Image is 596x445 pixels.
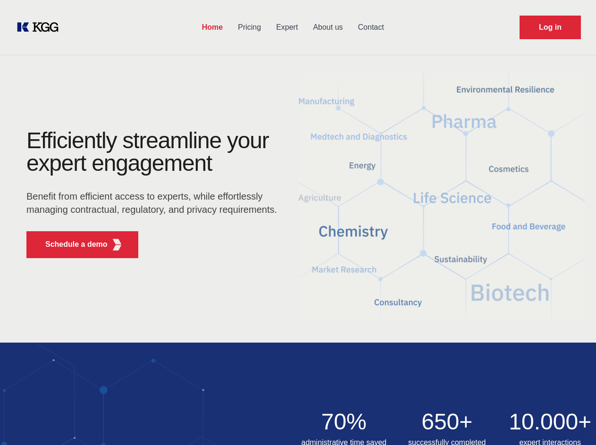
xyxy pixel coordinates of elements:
a: Pricing [230,15,269,40]
h1: Efficiently streamline your expert engagement [26,129,283,175]
a: KOL Knowledge Platform: Talk to Key External Experts (KEE) [15,20,66,35]
a: Contact [351,15,392,40]
img: KGG Fifth Element RED [298,61,585,333]
a: Home [194,15,230,40]
p: Benefit from efficient access to experts, while effortlessly managing contractual, regulatory, an... [26,190,283,216]
button: Schedule a demoKGG Fifth Element RED [26,231,138,258]
p: Schedule a demo [45,239,108,250]
a: Request Demo [520,16,581,39]
h2: 70% [298,411,390,433]
img: KGG Fifth Element RED [111,239,123,251]
a: Expert [269,15,305,40]
a: About us [305,15,350,40]
h2: 650+ [401,411,493,433]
